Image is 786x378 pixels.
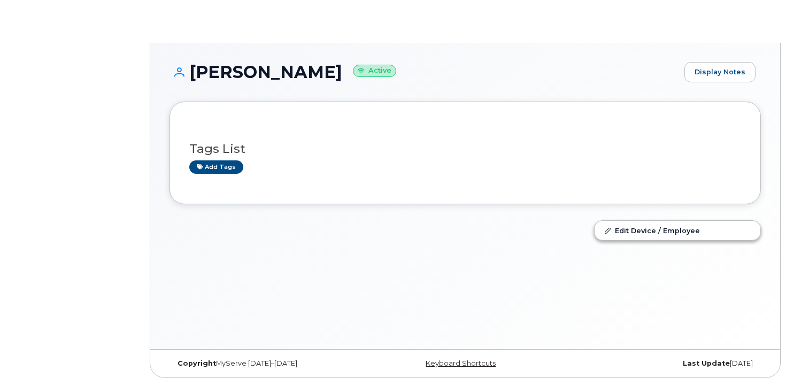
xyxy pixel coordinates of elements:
[426,359,496,367] a: Keyboard Shortcuts
[169,359,367,368] div: MyServe [DATE]–[DATE]
[178,359,216,367] strong: Copyright
[169,63,679,81] h1: [PERSON_NAME]
[683,359,730,367] strong: Last Update
[189,160,243,174] a: Add tags
[189,142,741,156] h3: Tags List
[684,62,756,82] a: Display Notes
[564,359,761,368] div: [DATE]
[353,65,396,77] small: Active
[595,221,760,240] a: Edit Device / Employee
